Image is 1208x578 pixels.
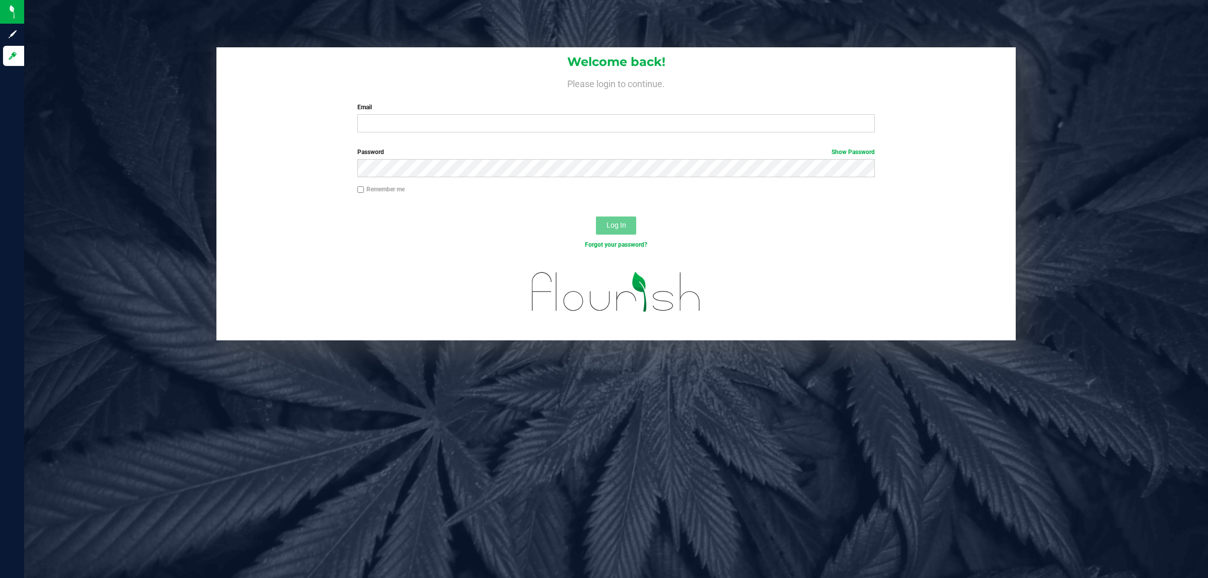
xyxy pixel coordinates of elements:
label: Remember me [357,185,405,194]
a: Show Password [832,149,875,156]
span: Password [357,149,384,156]
h1: Welcome back! [216,55,1016,68]
span: Log In [607,221,626,229]
img: flourish_logo.svg [516,260,716,324]
h4: Please login to continue. [216,77,1016,89]
a: Forgot your password? [585,241,647,248]
label: Email [357,103,875,112]
input: Remember me [357,186,364,193]
inline-svg: Sign up [8,29,18,39]
button: Log In [596,216,636,235]
inline-svg: Log in [8,51,18,61]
